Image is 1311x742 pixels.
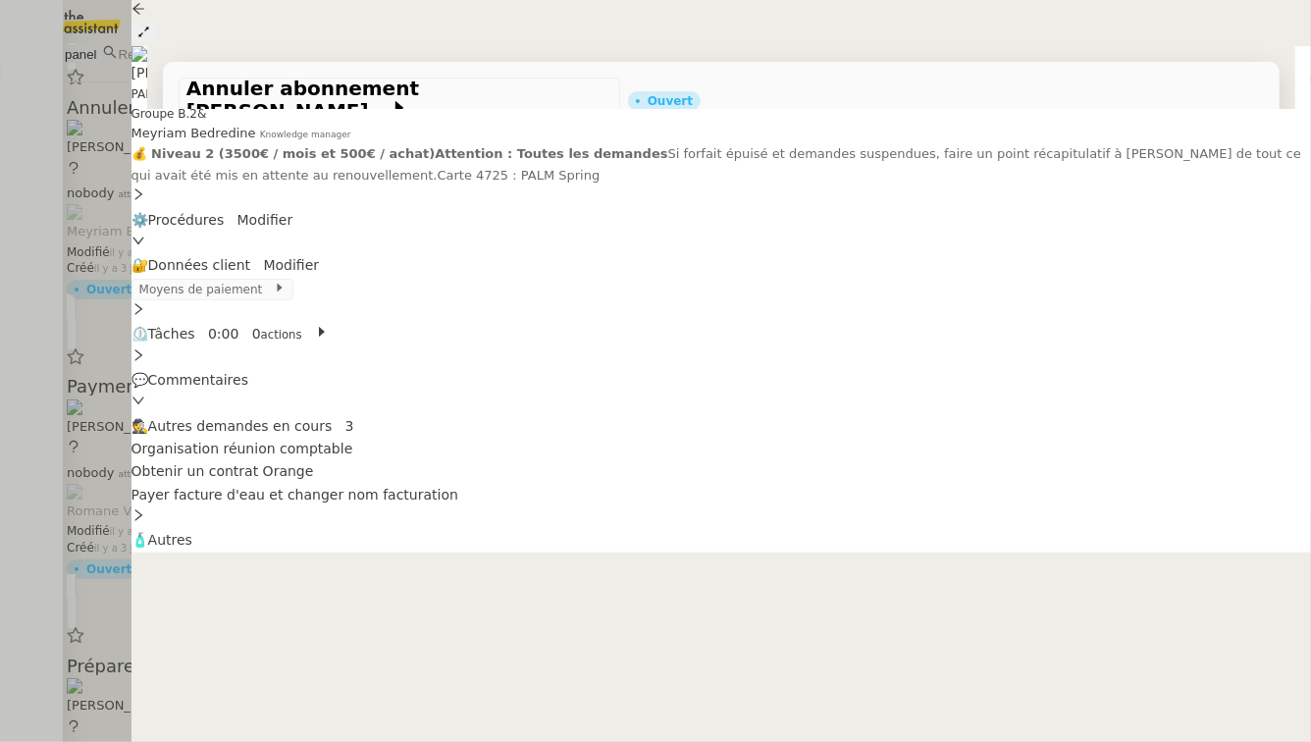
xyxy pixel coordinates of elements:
[252,326,261,342] span: 0
[131,124,1311,143] app-user-label: Knowledge manager
[263,257,319,273] a: Modifier
[261,328,302,342] small: actions
[648,95,693,107] div: Ouvert
[131,532,192,548] span: 🧴
[131,107,197,121] nz-tag: Groupe B.2
[131,346,1311,393] div: 💬Commentaires
[131,326,329,342] span: ⏲️
[260,130,351,139] span: Knowledge manager
[131,463,314,479] span: Obtenir un contrat Orange
[148,257,251,273] span: Données client
[131,441,353,456] span: Organisation réunion comptable
[131,300,1311,346] div: ⏲️Tâches 0:00 0actions
[131,126,256,140] span: Meyriam Bedredine
[131,487,458,503] span: Payer facture d'eau et changer nom facturation
[208,326,238,342] nz-tag: 0:00
[131,257,264,273] span: 🔐
[148,372,248,388] span: Commentaires
[131,46,1311,62] img: users%2FPVo4U3nC6dbZZPS5thQt7kGWk8P2%2Favatar%2F1516997780130.jpeg
[131,418,354,434] span: 🕵️
[131,185,1311,232] div: ⚙️Procédures Modifier
[197,107,206,121] span: &
[345,418,354,434] nz-tag: 3
[131,506,1311,553] div: 🧴Autres
[186,77,419,123] span: Annuler abonnement [PERSON_NAME]
[148,212,225,228] span: Procédures
[139,283,274,296] span: Moyens de paiement
[131,146,668,161] strong: 💰 Niveau 2 (3500€ / mois et 500€ / achat)Attention : Toutes les demandes
[148,532,192,548] span: Autres
[131,232,1311,278] div: 🔐Données client Modifier
[131,87,211,101] span: PALM SPRING
[131,392,1311,438] div: 🕵️Autres demandes en cours 3
[148,326,195,342] span: Tâches
[131,65,245,80] a: [PERSON_NAME]
[131,143,1311,185] div: Si forfait épuisé et demandes suspendues, faire un point récapitulatif à [PERSON_NAME] de tout ce...
[148,418,333,434] span: Autres demandes en cours
[131,212,237,228] span: ⚙️
[237,212,293,228] a: Modifier
[131,372,257,388] span: 💬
